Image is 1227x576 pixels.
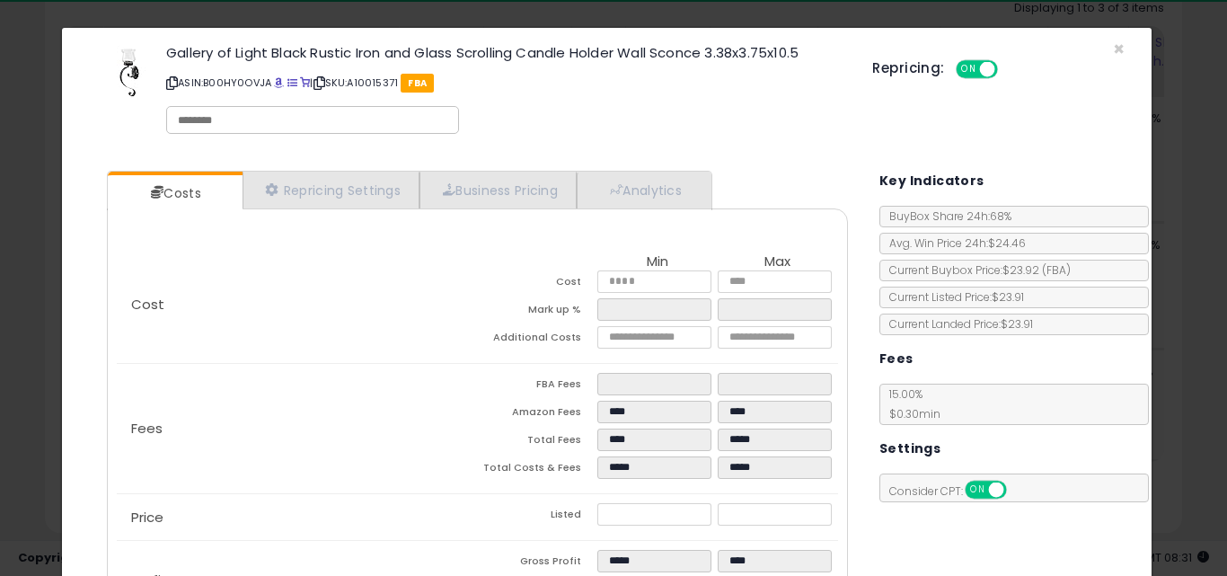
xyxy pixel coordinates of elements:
h5: Repricing: [872,61,944,75]
span: $23.92 [1002,262,1071,278]
p: Fees [117,421,478,436]
span: ( FBA ) [1042,262,1071,278]
span: BuyBox Share 24h: 68% [880,208,1011,224]
span: OFF [994,62,1023,77]
td: Additional Costs [477,326,597,354]
td: Total Fees [477,429,597,456]
span: ON [958,62,980,77]
p: Cost [117,297,478,312]
span: $0.30 min [880,406,940,421]
a: Repricing Settings [243,172,420,208]
td: Amazon Fees [477,401,597,429]
span: Current Buybox Price: [880,262,1071,278]
h3: Gallery of Light Black Rustic Iron and Glass Scrolling Candle Holder Wall Sconce 3.38x3.75x10.5 [166,46,845,59]
a: Analytics [577,172,710,208]
span: × [1113,36,1125,62]
td: FBA Fees [477,373,597,401]
th: Max [718,254,838,270]
h5: Settings [879,438,940,460]
h5: Fees [879,348,914,370]
img: 31RzwUig79L._SL60_.jpg [102,46,156,100]
span: ON [967,483,989,498]
span: Current Listed Price: $23.91 [880,289,1024,305]
span: FBA [401,74,434,93]
td: Total Costs & Fees [477,456,597,484]
span: 15.00 % [880,386,940,421]
p: ASIN: B00HY0OVJA | SKU: A10015371 [166,68,845,97]
span: OFF [1003,483,1032,498]
td: Cost [477,270,597,298]
a: All offer listings [287,75,297,90]
a: Your listing only [300,75,310,90]
a: BuyBox page [274,75,284,90]
span: Consider CPT: [880,483,1030,499]
h5: Key Indicators [879,170,984,192]
p: Price [117,510,478,525]
td: Mark up % [477,298,597,326]
span: Avg. Win Price 24h: $24.46 [880,235,1026,251]
a: Business Pricing [419,172,577,208]
th: Min [597,254,718,270]
span: Current Landed Price: $23.91 [880,316,1033,332]
td: Listed [477,503,597,531]
a: Costs [108,175,241,211]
